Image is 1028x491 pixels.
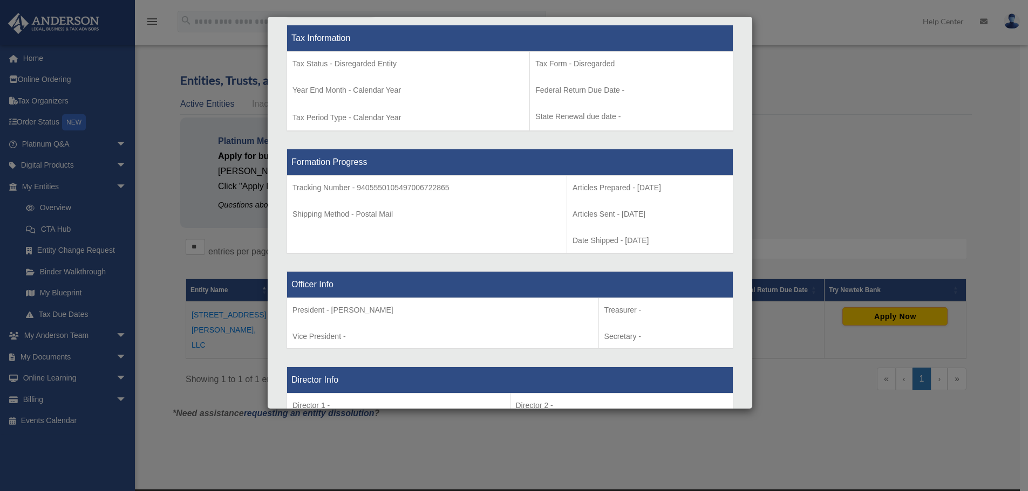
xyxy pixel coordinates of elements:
[287,25,733,52] th: Tax Information
[573,208,727,221] p: Articles Sent - [DATE]
[292,399,505,412] p: Director 1 -
[535,110,727,123] p: State Renewal due date -
[292,84,524,97] p: Year End Month - Calendar Year
[292,181,561,195] p: Tracking Number - 9405550105497006722865
[604,330,727,343] p: Secretary -
[292,303,593,317] p: President - [PERSON_NAME]
[516,399,728,412] p: Director 2 -
[287,367,733,393] th: Director Info
[604,303,727,317] p: Treasurer -
[573,181,727,195] p: Articles Prepared - [DATE]
[573,234,727,247] p: Date Shipped - [DATE]
[292,330,593,343] p: Vice President -
[292,57,524,71] p: Tax Status - Disregarded Entity
[292,208,561,221] p: Shipping Method - Postal Mail
[535,84,727,97] p: Federal Return Due Date -
[287,149,733,176] th: Formation Progress
[287,393,510,473] td: Director 5 -
[287,271,733,298] th: Officer Info
[287,52,530,132] td: Tax Period Type - Calendar Year
[535,57,727,71] p: Tax Form - Disregarded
